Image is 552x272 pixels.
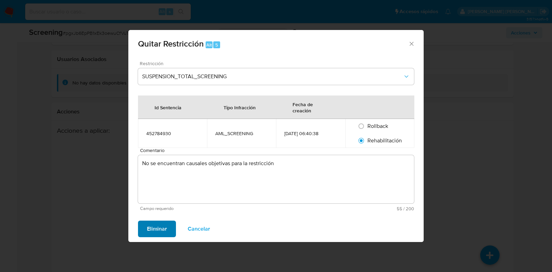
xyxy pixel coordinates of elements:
span: Máximo 200 caracteres [277,206,414,211]
div: [DATE] 06:40:38 [284,130,337,137]
span: Eliminar [147,221,167,236]
button: Eliminar [138,221,176,237]
div: Id Sentencia [146,99,190,115]
button: Restriction [138,68,414,85]
div: 452784930 [146,130,199,137]
div: Tipo Infracción [215,99,264,115]
span: SUSPENSION_TOTAL_SCREENING [142,73,403,80]
span: Alt [206,42,212,48]
button: Cancelar [179,221,219,237]
span: 5 [215,42,218,48]
span: Restricción [140,61,416,66]
button: Cerrar ventana [408,40,414,47]
span: Cancelar [188,221,210,236]
div: AML_SCREENING [215,130,268,137]
span: Campo requerido [140,206,277,211]
span: Rollback [367,122,388,130]
span: Comentario [140,148,416,153]
span: Quitar Restricción [138,38,204,50]
textarea: No se encuentran causales objetivas para la restricción [138,155,414,203]
div: Fecha de creación [284,96,337,119]
span: Rehabilitación [367,137,402,144]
